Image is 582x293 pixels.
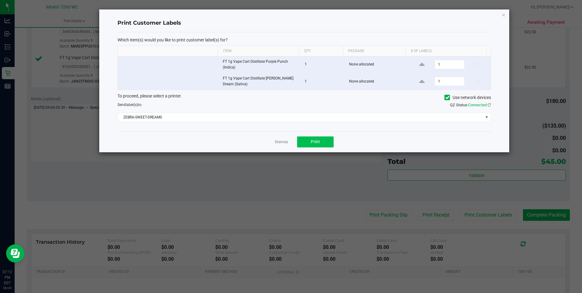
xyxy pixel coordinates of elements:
[219,73,301,90] td: FT 1g Vape Cart Distillate [PERSON_NAME] Dream (Sativa)
[218,46,299,56] th: Item
[444,94,491,101] label: Use network devices
[297,136,334,147] button: Print
[117,103,142,107] span: Send to:
[299,46,343,56] th: Qty
[450,103,491,107] span: QZ Status:
[405,46,486,56] th: # of labels
[301,73,345,90] td: 1
[301,56,345,73] td: 1
[117,19,491,27] h4: Print Customer Labels
[345,56,409,73] td: None allocated
[117,37,491,43] p: Which item(s) would you like to print customer label(s) for?
[275,139,288,145] a: Dismiss
[343,46,405,56] th: Package
[6,244,24,263] iframe: Resource center
[311,139,320,144] span: Print
[219,56,301,73] td: FT 1g Vape Cart Distillate Purple Punch (Indica)
[468,103,487,107] span: Connected
[126,103,138,107] span: label(s)
[345,73,409,90] td: None allocated
[118,113,483,122] span: ZEBRA-SWEET-DREAMS
[113,93,496,102] div: To proceed, please select a printer.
